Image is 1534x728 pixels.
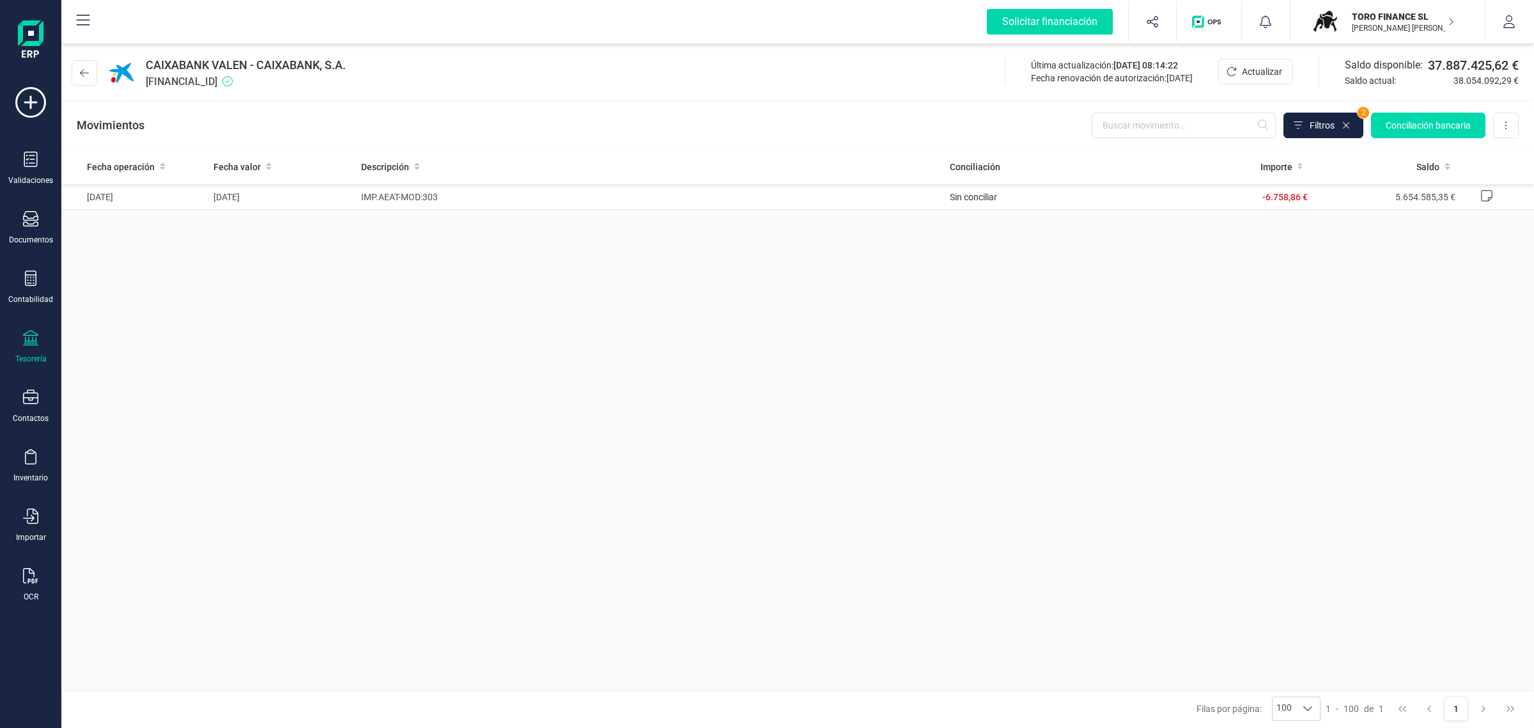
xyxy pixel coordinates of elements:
span: Actualizar [1242,65,1282,78]
span: de [1364,702,1374,715]
div: Filas por página: [1197,697,1321,721]
span: Saldo [1416,161,1439,173]
span: 37.887.425,62 € [1428,56,1519,74]
button: Conciliación bancaria [1371,113,1485,138]
div: Solicitar financiación [987,9,1113,35]
td: 5.654.585,35 € [1313,184,1460,210]
span: Conciliación bancaria [1386,119,1471,132]
span: Fecha valor [213,161,261,173]
div: Tesorería [15,354,47,364]
p: [PERSON_NAME] [PERSON_NAME] [1352,23,1454,33]
span: Saldo actual: [1345,74,1448,87]
span: 1 [1326,702,1331,715]
span: [FINANCIAL_ID] [146,74,346,90]
span: CAIXABANK VALEN - CAIXABANK, S.A. [146,56,346,74]
img: Logo Finanedi [18,20,43,61]
span: 2 [1358,107,1369,118]
input: Buscar movimiento... [1092,113,1276,138]
span: IMP.AEAT-MOD:303 [361,191,940,203]
div: Documentos [9,235,53,245]
div: Fecha renovación de autorización: [1031,72,1193,84]
span: Conciliación [950,161,1000,173]
span: [DATE] [1166,73,1193,83]
div: Importar [16,532,46,542]
div: Contactos [13,413,49,423]
span: 100 [1344,702,1359,715]
td: [DATE] [61,184,208,210]
span: -6.758,86 € [1262,192,1308,202]
span: Importe [1260,161,1292,173]
span: Sin conciliar [950,192,997,202]
button: Filtros [1283,113,1363,138]
span: Saldo disponible: [1345,58,1423,73]
span: Fecha operación [87,161,155,173]
button: Actualizar [1218,59,1293,84]
button: Last Page [1498,697,1522,721]
img: TO [1311,8,1339,36]
span: Filtros [1310,119,1335,132]
span: Descripción [361,161,409,173]
div: - [1326,702,1384,715]
button: Logo de OPS [1184,1,1234,42]
div: Última actualización: [1031,59,1193,72]
button: TOTORO FINANCE SL[PERSON_NAME] [PERSON_NAME] [1306,1,1469,42]
div: OCR [24,592,38,602]
p: Movimientos [77,116,144,134]
span: 1 [1379,702,1384,715]
span: [DATE] 08:14:22 [1113,60,1178,70]
button: Next Page [1471,697,1496,721]
button: Solicitar financiación [972,1,1128,42]
span: 100 [1273,697,1296,720]
button: Previous Page [1417,697,1441,721]
p: TORO FINANCE SL [1352,10,1454,23]
td: [DATE] [208,184,355,210]
div: Validaciones [8,175,53,186]
img: Logo de OPS [1192,15,1226,28]
span: 38.054.092,29 € [1453,74,1519,87]
button: First Page [1390,697,1414,721]
div: Contabilidad [8,294,53,305]
button: Page 1 [1444,697,1468,721]
div: Inventario [13,473,48,483]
